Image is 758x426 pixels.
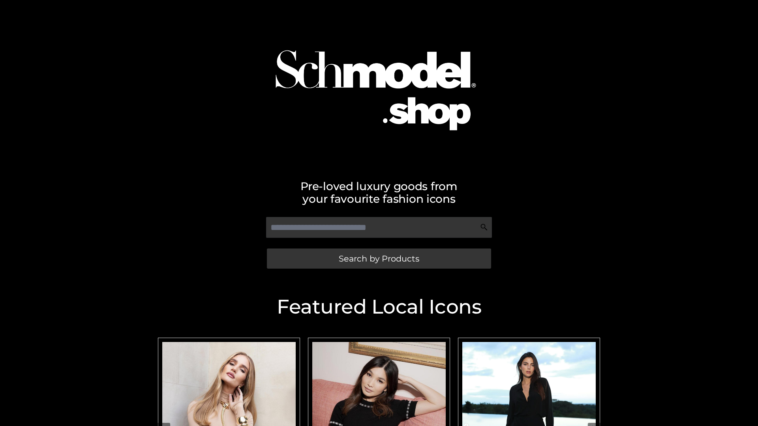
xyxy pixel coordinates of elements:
a: Search by Products [267,248,491,269]
img: Search Icon [480,223,488,231]
h2: Featured Local Icons​ [154,297,604,317]
h2: Pre-loved luxury goods from your favourite fashion icons [154,180,604,205]
span: Search by Products [339,254,419,263]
